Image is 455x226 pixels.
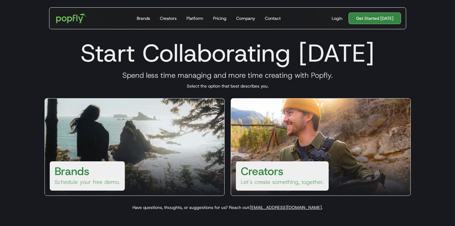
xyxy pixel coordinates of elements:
a: Login [329,15,345,21]
p: Schedule your free demo. [55,178,120,186]
p: Select the option that best describes you. [37,83,418,89]
h1: Start Collaborating [DATE] [37,38,418,68]
a: Brands [134,8,153,29]
div: Company [236,15,255,21]
div: Login [332,15,342,21]
div: Pricing [213,15,226,21]
h3: Creators [241,164,283,178]
h3: Spend less time managing and more time creating with Popfly. [37,71,418,80]
a: Get Started [DATE] [348,13,401,24]
a: home [52,9,91,27]
div: Creators [160,15,177,21]
a: [EMAIL_ADDRESS][DOMAIN_NAME] [250,205,322,210]
div: Brands [137,15,150,21]
div: Contact [265,15,281,21]
a: Platform [184,8,206,29]
p: Have questions, thoughts, or suggestions for us? Reach out: . [37,204,418,210]
a: Pricing [211,8,229,29]
div: Platform [186,15,203,21]
a: CreatorsLet’s create something, together. [231,98,411,196]
a: Contact [262,8,283,29]
a: Company [234,8,258,29]
p: Let’s create something, together. [241,178,324,186]
a: Creators [157,8,179,29]
h3: Brands [55,164,89,178]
